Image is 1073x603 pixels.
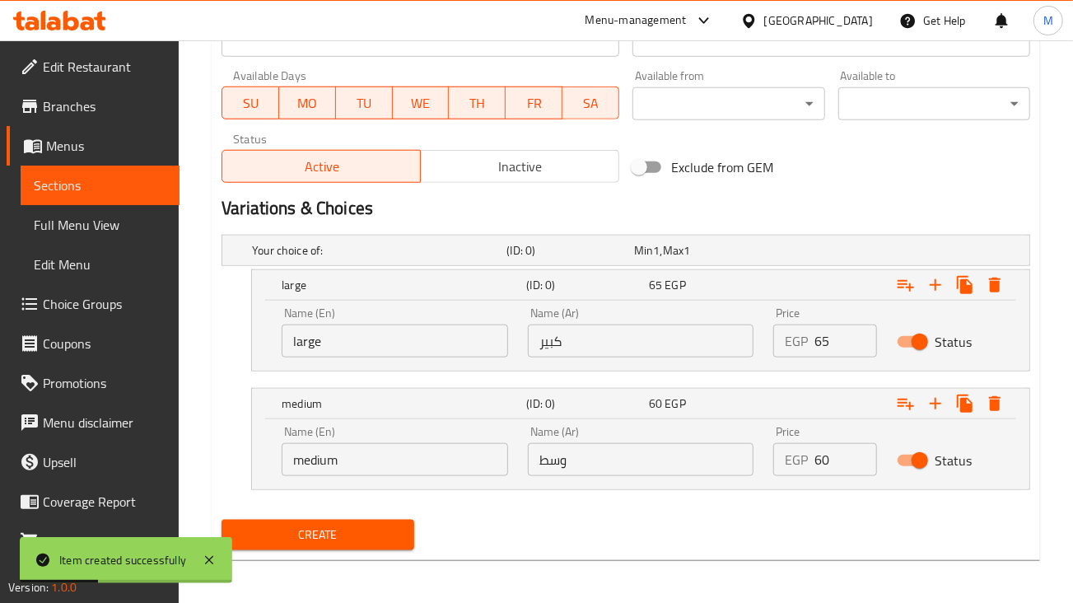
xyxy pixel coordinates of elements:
[43,492,166,512] span: Coverage Report
[512,91,556,115] span: FR
[838,87,1030,120] div: ​
[7,363,180,403] a: Promotions
[506,86,562,119] button: FR
[222,196,1030,221] h2: Variations & Choices
[632,87,824,120] div: ​
[950,270,980,300] button: Clone new choice
[7,324,180,363] a: Coupons
[229,155,414,179] span: Active
[43,57,166,77] span: Edit Restaurant
[506,242,627,259] h5: (ID: 0)
[43,96,166,116] span: Branches
[891,270,921,300] button: Add choice group
[222,150,421,183] button: Active
[7,86,180,126] a: Branches
[282,443,508,476] input: Enter name En
[663,240,683,261] span: Max
[235,525,400,545] span: Create
[43,373,166,393] span: Promotions
[449,86,506,119] button: TH
[252,389,1029,418] div: Expand
[455,91,499,115] span: TH
[34,255,166,274] span: Edit Menu
[7,521,180,561] a: Grocery Checklist
[671,157,773,177] span: Exclude from GEM
[526,277,642,293] h5: (ID: 0)
[252,242,500,259] h5: Your choice of:
[665,274,686,296] span: EGP
[43,531,166,551] span: Grocery Checklist
[222,520,413,550] button: Create
[8,577,49,598] span: Version:
[34,215,166,235] span: Full Menu View
[634,240,653,261] span: Min
[7,47,180,86] a: Edit Restaurant
[21,245,180,284] a: Edit Menu
[562,86,619,119] button: SA
[229,91,273,115] span: SU
[634,242,755,259] div: ,
[282,277,520,293] h5: large
[279,86,336,119] button: MO
[980,389,1010,418] button: Delete medium
[59,551,186,569] div: Item created successfully
[399,91,443,115] span: WE
[34,175,166,195] span: Sections
[935,332,973,352] span: Status
[950,389,980,418] button: Clone new choice
[528,443,754,476] input: Enter name Ar
[46,136,166,156] span: Menus
[43,334,166,353] span: Coupons
[585,11,687,30] div: Menu-management
[764,12,873,30] div: [GEOGRAPHIC_DATA]
[7,482,180,521] a: Coverage Report
[935,451,973,470] span: Status
[7,126,180,166] a: Menus
[654,240,660,261] span: 1
[427,155,613,179] span: Inactive
[420,150,619,183] button: Inactive
[921,270,950,300] button: Add new choice
[814,443,876,476] input: Please enter price
[286,91,329,115] span: MO
[43,452,166,472] span: Upsell
[785,450,808,470] p: EGP
[1043,12,1053,30] span: M
[222,236,1029,265] div: Expand
[528,325,754,358] input: Enter name Ar
[649,393,662,414] span: 60
[569,91,613,115] span: SA
[21,205,180,245] a: Full Menu View
[649,274,662,296] span: 65
[343,91,386,115] span: TU
[336,86,393,119] button: TU
[814,325,876,358] input: Please enter price
[282,395,520,412] h5: medium
[7,442,180,482] a: Upsell
[393,86,450,119] button: WE
[785,331,808,351] p: EGP
[921,389,950,418] button: Add new choice
[51,577,77,598] span: 1.0.0
[43,413,166,432] span: Menu disclaimer
[222,86,279,119] button: SU
[252,270,1029,300] div: Expand
[683,240,690,261] span: 1
[891,389,921,418] button: Add choice group
[7,403,180,442] a: Menu disclaimer
[43,294,166,314] span: Choice Groups
[665,393,686,414] span: EGP
[980,270,1010,300] button: Delete large
[282,325,508,358] input: Enter name En
[526,395,642,412] h5: (ID: 0)
[21,166,180,205] a: Sections
[7,284,180,324] a: Choice Groups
